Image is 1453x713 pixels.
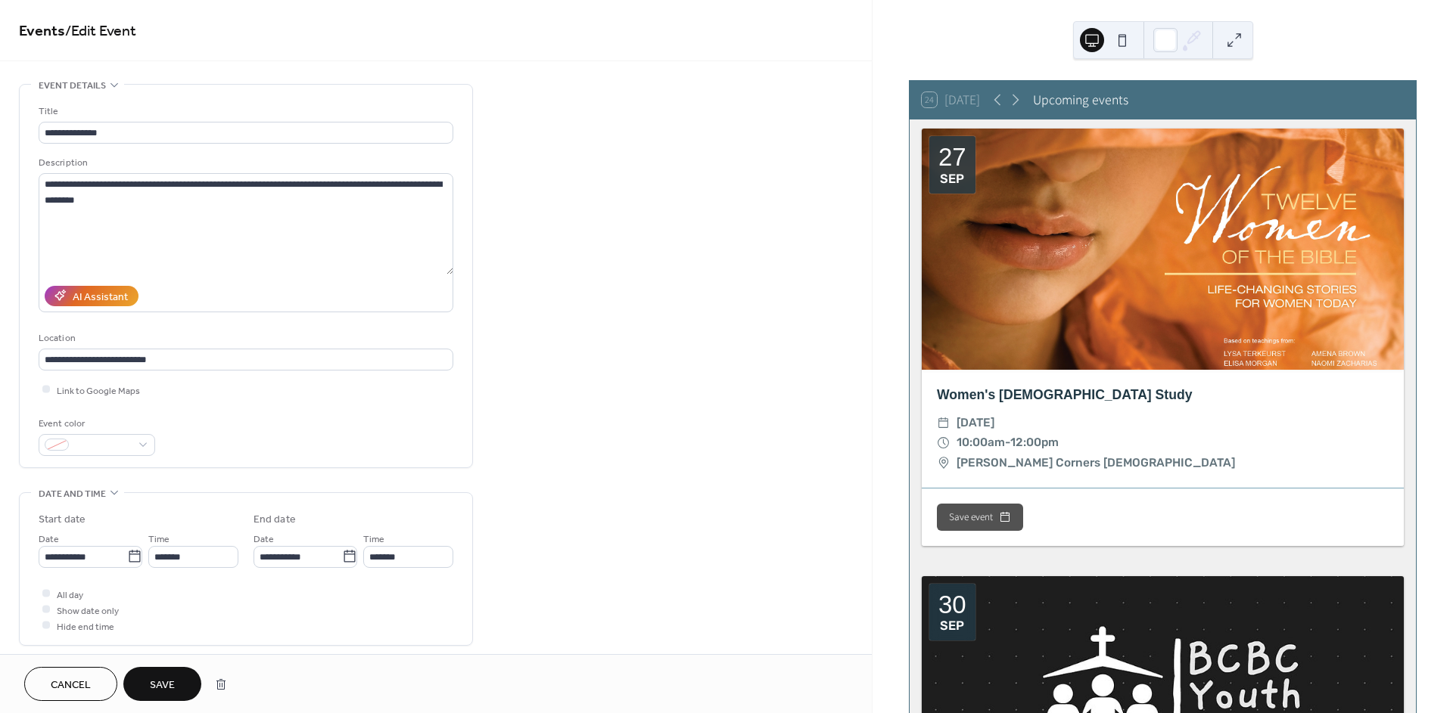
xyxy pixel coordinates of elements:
[57,618,114,634] span: Hide end time
[39,330,450,346] div: Location
[19,17,65,46] a: Events
[957,413,994,432] span: [DATE]
[123,667,201,701] button: Save
[150,677,175,693] span: Save
[39,531,59,547] span: Date
[148,531,170,547] span: Time
[957,453,1235,473] span: [PERSON_NAME] Corners [DEMOGRAPHIC_DATA]
[254,531,274,547] span: Date
[363,531,384,547] span: Time
[57,603,119,618] span: Show date only
[937,432,951,452] div: ​
[51,677,91,693] span: Cancel
[39,486,106,502] span: Date and time
[940,620,964,633] div: Sep
[937,504,1023,531] button: Save event
[65,17,136,46] span: / Edit Event
[1010,432,1059,452] span: 12:00pm
[39,155,450,171] div: Description
[57,383,140,398] span: Link to Google Maps
[39,512,86,528] div: Start date
[254,512,296,528] div: End date
[1033,90,1128,110] div: Upcoming events
[1005,432,1010,452] span: -
[45,286,138,306] button: AI Assistant
[24,667,117,701] button: Cancel
[937,413,951,432] div: ​
[39,78,106,94] span: Event details
[57,587,83,603] span: All day
[938,592,966,617] div: 30
[39,104,450,119] div: Title
[957,432,1005,452] span: 10:00am
[938,144,966,169] div: 27
[940,173,964,186] div: Sep
[937,453,951,473] div: ​
[39,416,152,432] div: Event color
[73,289,128,305] div: AI Assistant
[922,385,1404,405] div: Women's [DEMOGRAPHIC_DATA] Study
